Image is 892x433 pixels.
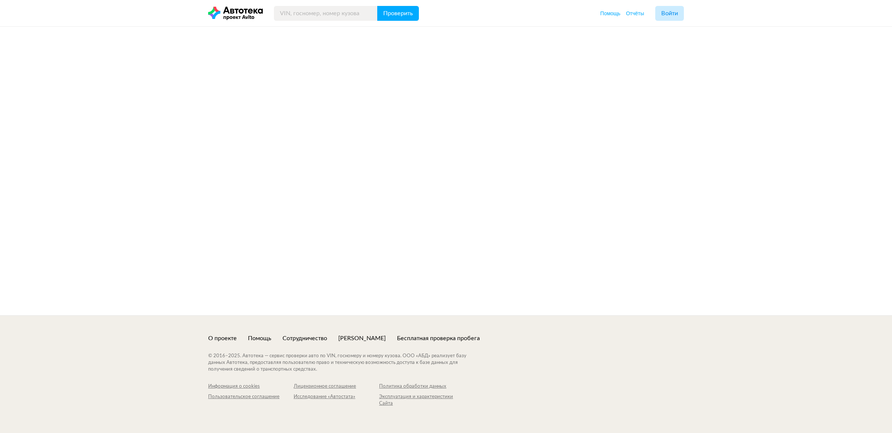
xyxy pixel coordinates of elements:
[208,394,294,400] div: Пользовательское соглашение
[208,353,481,373] div: © 2016– 2025 . Автотека — сервис проверки авто по VIN, госномеру и номеру кузова. ООО «АБД» реали...
[383,10,413,16] span: Проверить
[655,6,684,21] button: Войти
[379,383,465,390] a: Политика обработки данных
[282,334,327,342] a: Сотрудничество
[338,334,386,342] a: [PERSON_NAME]
[208,334,237,342] a: О проекте
[208,383,294,390] a: Информация о cookies
[626,10,644,17] a: Отчёты
[661,10,678,16] span: Войти
[294,394,379,400] div: Исследование «Автостата»
[377,6,419,21] button: Проверить
[397,334,480,342] a: Бесплатная проверка пробега
[600,10,620,16] span: Помощь
[626,10,644,16] span: Отчёты
[379,394,465,407] a: Эксплуатация и характеристики Сайта
[274,6,378,21] input: VIN, госномер, номер кузова
[248,334,271,342] a: Помощь
[600,10,620,17] a: Помощь
[294,383,379,390] a: Лицензионное соглашение
[208,394,294,407] a: Пользовательское соглашение
[294,394,379,407] a: Исследование «Автостата»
